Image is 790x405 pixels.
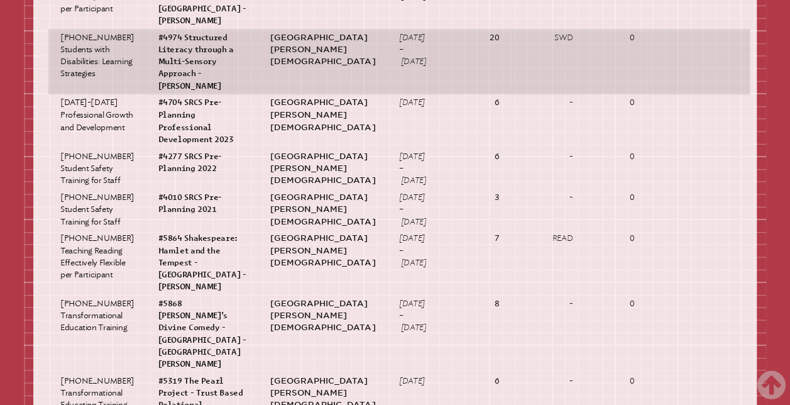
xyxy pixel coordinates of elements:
[270,191,375,227] p: [GEOGRAPHIC_DATA][PERSON_NAME][DEMOGRAPHIC_DATA]
[495,375,500,385] strong: 6
[490,33,499,42] strong: 20
[523,231,573,243] p: Read
[158,297,246,369] p: #5868 [PERSON_NAME]'s Divine Comedy - [GEOGRAPHIC_DATA] - [GEOGRAPHIC_DATA][PERSON_NAME]
[60,96,134,133] p: [DATE]-[DATE] Professional Growth and Development
[158,191,246,214] p: #4010 SRCS Pre-Planning 2021
[596,150,635,162] p: 0
[60,297,134,333] p: [PHONE_NUMBER] Transformational Education Training
[270,31,375,68] p: [GEOGRAPHIC_DATA][PERSON_NAME][DEMOGRAPHIC_DATA]
[399,191,426,227] p: [DATE] – [DATE]
[596,374,635,386] p: 0
[270,150,375,186] p: [GEOGRAPHIC_DATA][PERSON_NAME][DEMOGRAPHIC_DATA]
[523,150,573,162] p: -
[596,31,635,43] p: 0
[270,297,375,333] p: [GEOGRAPHIC_DATA][PERSON_NAME][DEMOGRAPHIC_DATA]
[60,231,134,280] p: [PHONE_NUMBER] Teaching Reading Effectively Flexible per Participant
[523,297,573,309] p: -
[495,192,500,201] strong: 3
[596,191,635,203] p: 0
[495,97,500,107] strong: 6
[270,96,375,133] p: [GEOGRAPHIC_DATA][PERSON_NAME][DEMOGRAPHIC_DATA]
[495,151,500,160] strong: 6
[60,150,134,186] p: [PHONE_NUMBER] Student Safety Training for Staff
[523,374,573,386] p: -
[495,233,500,242] strong: 7
[523,191,573,203] p: -
[596,297,635,309] p: 0
[596,96,635,108] p: 0
[399,31,426,68] p: [DATE] – [DATE]
[399,96,426,108] p: [DATE]
[158,150,246,174] p: #4277 SRCS Pre-Planning 2022
[60,31,134,80] p: [PHONE_NUMBER] Students with Disabilities: Learning Strategies
[399,150,426,186] p: [DATE] – [DATE]
[158,31,246,92] p: #4974 Structured Literacy through a Multi-Sensory Approach - [PERSON_NAME]
[399,297,426,333] p: [DATE] – [DATE]
[399,374,426,386] p: [DATE]
[495,298,500,308] strong: 8
[158,96,246,145] p: #4704 SRCS Pre-Planning Professional Development 2023
[158,231,246,292] p: #5864 Shakespeare: Hamlet and the Tempest - [GEOGRAPHIC_DATA] - [PERSON_NAME]
[523,96,573,108] p: -
[523,31,573,43] p: SWD
[270,231,375,268] p: [GEOGRAPHIC_DATA][PERSON_NAME][DEMOGRAPHIC_DATA]
[60,191,134,227] p: [PHONE_NUMBER] Student Safety Training for Staff
[399,231,426,268] p: [DATE] – [DATE]
[596,231,635,243] p: 0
